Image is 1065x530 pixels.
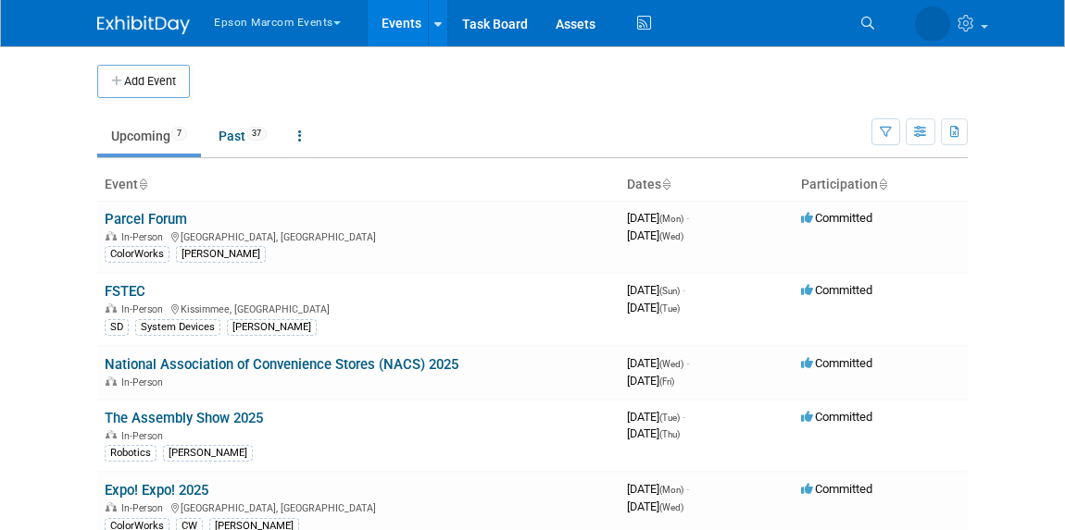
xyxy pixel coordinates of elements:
[97,65,190,98] button: Add Event
[627,426,680,440] span: [DATE]
[659,502,683,512] span: (Wed)
[627,482,689,496] span: [DATE]
[163,445,253,462] div: [PERSON_NAME]
[620,169,794,201] th: Dates
[659,214,683,224] span: (Mon)
[105,246,169,263] div: ColorWorks
[659,231,683,241] span: (Wed)
[801,482,872,496] span: Committed
[878,177,887,191] a: Sort by Participation Type
[801,211,872,225] span: Committed
[659,413,680,423] span: (Tue)
[801,283,872,297] span: Committed
[627,499,683,513] span: [DATE]
[106,376,117,386] img: In-Person Event
[105,211,187,228] a: Parcel Forum
[121,430,169,442] span: In-Person
[794,169,968,201] th: Participation
[627,211,689,225] span: [DATE]
[627,410,685,424] span: [DATE]
[659,376,674,387] span: (Fri)
[659,286,680,296] span: (Sun)
[176,246,266,263] div: [PERSON_NAME]
[97,169,620,201] th: Event
[627,356,689,370] span: [DATE]
[659,485,683,495] span: (Mon)
[171,127,187,141] span: 7
[121,303,169,315] span: In-Person
[121,376,169,388] span: In-Person
[105,319,129,336] div: SD
[105,228,612,243] div: [GEOGRAPHIC_DATA], [GEOGRAPHIC_DATA]
[659,359,683,369] span: (Wed)
[105,410,263,426] a: The Assembly Show 2025
[135,319,220,336] div: System Devices
[683,410,685,424] span: -
[105,283,145,300] a: FSTEC
[627,283,685,297] span: [DATE]
[627,228,683,242] span: [DATE]
[683,283,685,297] span: -
[97,16,190,34] img: ExhibitDay
[659,429,680,439] span: (Thu)
[227,319,317,336] div: [PERSON_NAME]
[105,356,458,373] a: National Association of Convenience Stores (NACS) 2025
[105,482,208,499] a: Expo! Expo! 2025
[121,502,169,514] span: In-Person
[661,177,670,191] a: Sort by Start Date
[686,211,689,225] span: -
[106,430,117,439] img: In-Person Event
[106,231,117,240] img: In-Person Event
[686,482,689,496] span: -
[121,231,169,243] span: In-Person
[138,177,147,191] a: Sort by Event Name
[106,502,117,512] img: In-Person Event
[627,301,680,314] span: [DATE]
[627,374,674,388] span: [DATE]
[246,127,267,141] span: 37
[106,303,117,313] img: In-Person Event
[105,445,157,462] div: Robotics
[801,410,872,424] span: Committed
[105,499,612,514] div: [GEOGRAPHIC_DATA], [GEOGRAPHIC_DATA]
[659,303,680,314] span: (Tue)
[97,118,201,154] a: Upcoming7
[915,6,950,42] img: Lucy Roberts
[105,301,612,315] div: Kissimmee, [GEOGRAPHIC_DATA]
[801,356,872,370] span: Committed
[686,356,689,370] span: -
[205,118,281,154] a: Past37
